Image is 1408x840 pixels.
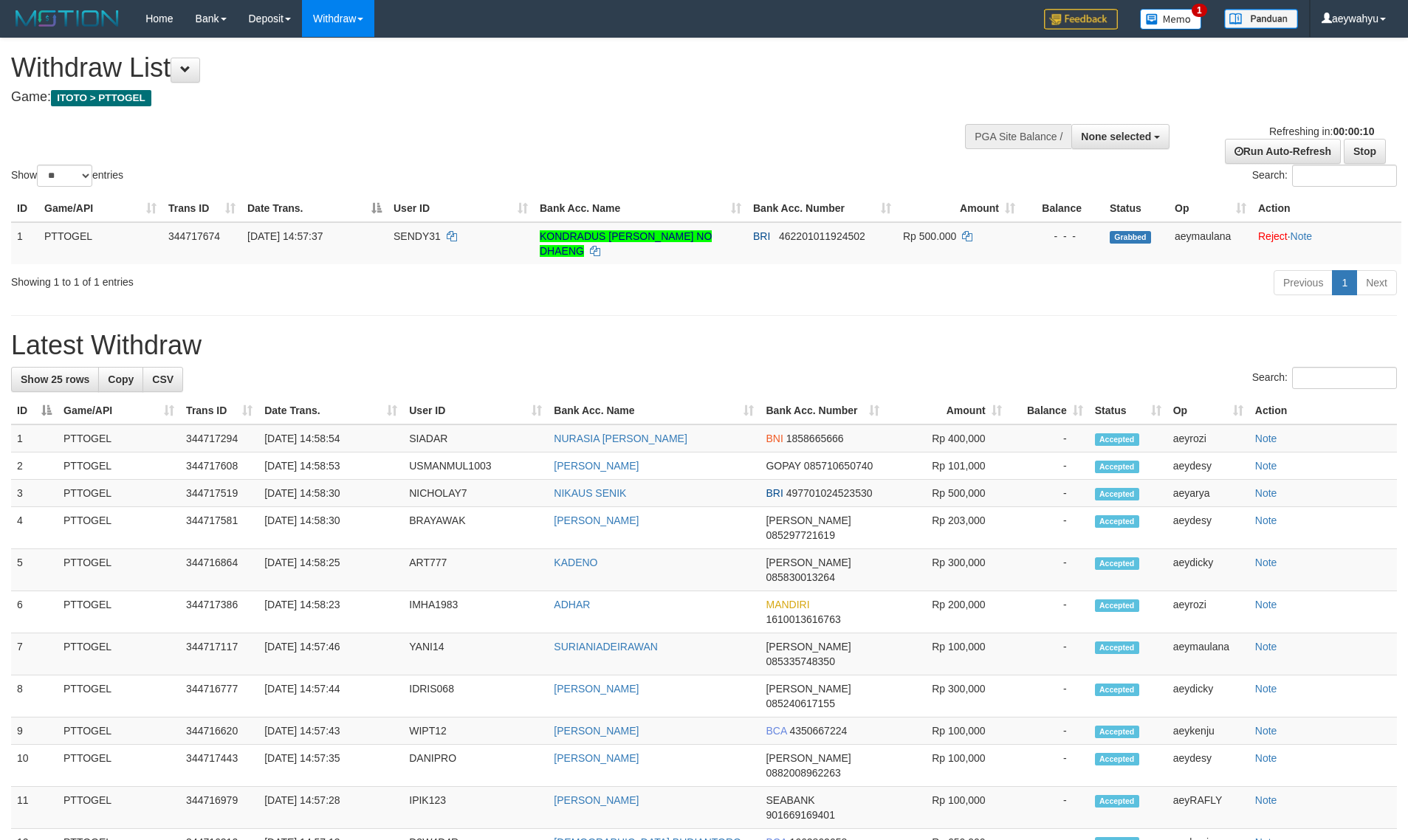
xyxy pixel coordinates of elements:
[1095,726,1139,738] span: Accepted
[1110,231,1151,244] span: Grabbed
[1255,514,1277,526] a: Note
[51,90,151,106] span: ITOTO > PTTOGEL
[180,397,258,424] th: Trans ID: activate to sort column ascending
[11,633,58,675] td: 7
[142,367,183,392] a: CSV
[258,787,403,829] td: [DATE] 14:57:28
[1167,549,1249,591] td: aeydicky
[168,230,220,242] span: 344717674
[1008,591,1089,633] td: -
[766,433,783,444] span: BNI
[403,591,548,633] td: IMHA1983
[1255,433,1277,444] a: Note
[760,397,885,424] th: Bank Acc. Number: activate to sort column ascending
[1071,124,1170,149] button: None selected
[885,591,1008,633] td: Rp 200,000
[885,452,1008,480] td: Rp 101,000
[554,725,639,737] a: [PERSON_NAME]
[1008,675,1089,717] td: -
[554,794,639,806] a: [PERSON_NAME]
[58,507,180,549] td: PTTOGEL
[1255,725,1277,737] a: Note
[11,424,58,452] td: 1
[1140,9,1202,30] img: Button%20Memo.svg
[258,675,403,717] td: [DATE] 14:57:44
[98,367,143,392] a: Copy
[58,549,180,591] td: PTTOGEL
[1167,787,1249,829] td: aeyRAFLY
[1258,230,1288,242] a: Reject
[1255,683,1277,695] a: Note
[1224,9,1298,29] img: panduan.png
[766,725,786,737] span: BCA
[403,787,548,829] td: IPIK123
[38,195,162,222] th: Game/API: activate to sort column ascending
[554,460,639,472] a: [PERSON_NAME]
[789,725,847,737] span: Copy 4350667224 to clipboard
[1292,165,1397,187] input: Search:
[1225,139,1341,164] a: Run Auto-Refresh
[11,507,58,549] td: 4
[21,373,89,385] span: Show 25 rows
[1332,270,1357,295] a: 1
[554,514,639,526] a: [PERSON_NAME]
[11,397,58,424] th: ID: activate to sort column descending
[1167,507,1249,549] td: aeydesy
[548,397,760,424] th: Bank Acc. Name: activate to sort column ascending
[1008,452,1089,480] td: -
[766,655,834,667] span: Copy 085335748350 to clipboard
[1008,745,1089,787] td: -
[180,424,258,452] td: 344717294
[804,460,873,472] span: Copy 085710650740 to clipboard
[766,641,851,653] span: [PERSON_NAME]
[1095,488,1139,500] span: Accepted
[258,452,403,480] td: [DATE] 14:58:53
[1104,195,1169,222] th: Status
[779,230,865,242] span: Copy 462201011924502 to clipboard
[766,599,809,610] span: MANDIRI
[1274,270,1333,295] a: Previous
[11,591,58,633] td: 6
[1008,787,1089,829] td: -
[766,683,851,695] span: [PERSON_NAME]
[1255,794,1277,806] a: Note
[1095,433,1139,446] span: Accepted
[554,752,639,764] a: [PERSON_NAME]
[180,745,258,787] td: 344717443
[258,633,403,675] td: [DATE] 14:57:46
[1167,745,1249,787] td: aeydesy
[1167,591,1249,633] td: aeyrozi
[1044,9,1118,30] img: Feedback.jpg
[1255,487,1277,499] a: Note
[885,549,1008,591] td: Rp 300,000
[403,717,548,745] td: WIPT12
[403,480,548,507] td: NICHOLAY7
[1095,515,1139,528] span: Accepted
[1169,222,1252,264] td: aeymaulana
[965,124,1071,149] div: PGA Site Balance /
[1095,599,1139,612] span: Accepted
[1167,480,1249,507] td: aeyarya
[885,480,1008,507] td: Rp 500,000
[885,787,1008,829] td: Rp 100,000
[403,633,548,675] td: YANI14
[11,7,123,30] img: MOTION_logo.png
[1167,424,1249,452] td: aeyrozi
[58,745,180,787] td: PTTOGEL
[766,529,834,541] span: Copy 085297721619 to clipboard
[1095,557,1139,570] span: Accepted
[403,549,548,591] td: ART777
[1192,4,1207,17] span: 1
[1333,125,1374,137] strong: 00:00:10
[885,717,1008,745] td: Rp 100,000
[58,397,180,424] th: Game/API: activate to sort column ascending
[180,591,258,633] td: 344717386
[1252,367,1397,389] label: Search:
[1255,752,1277,764] a: Note
[11,53,924,83] h1: Withdraw List
[885,507,1008,549] td: Rp 203,000
[1167,675,1249,717] td: aeydicky
[1021,195,1104,222] th: Balance
[885,633,1008,675] td: Rp 100,000
[11,745,58,787] td: 10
